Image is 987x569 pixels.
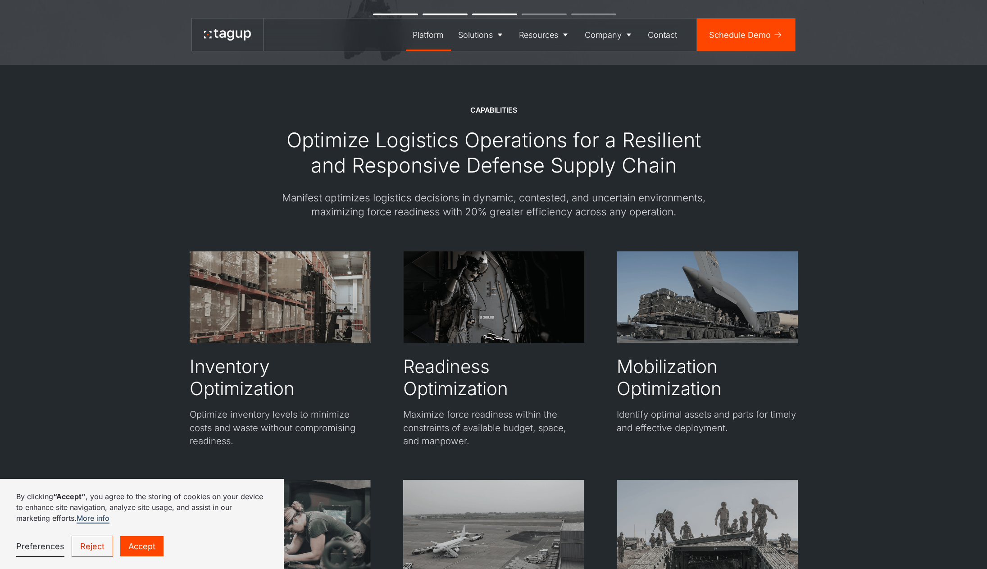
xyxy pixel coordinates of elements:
strong: “Accept” [53,492,86,501]
a: Platform [406,18,451,51]
p: By clicking , you agree to the storing of cookies on your device to enhance site navigation, anal... [16,491,268,523]
a: Preferences [16,536,64,557]
div: Schedule Demo [709,29,771,41]
div: Platform [413,29,444,41]
a: Solutions [451,18,512,51]
div: Resources [519,29,558,41]
div: CAPABILITIES [470,105,517,115]
p: Identify optimal assets and parts for timely and effective deployment. [617,408,798,434]
div: Company [585,29,622,41]
h2: Inventory Optimization [190,355,371,400]
a: Contact [641,18,685,51]
div: Solutions [458,29,493,41]
h2: Readiness Optimization [403,355,584,400]
a: Schedule Demo [697,18,795,51]
a: Reject [72,536,113,557]
h2: Mobilization Optimization [617,355,798,400]
div: Manifest optimizes logistics decisions in dynamic, contested, and uncertain environments, maximiz... [271,191,717,219]
div: Optimize Logistics Operations for a Resilient and Responsive Defense Supply Chain [271,127,717,178]
p: Optimize inventory levels to minimize costs and waste without compromising readiness. [190,408,371,447]
a: More info [77,514,109,523]
a: Company [578,18,641,51]
p: Maximize force readiness within the constraints of available budget, space, and manpower. [403,408,584,447]
a: Accept [120,536,164,556]
div: Contact [648,29,677,41]
a: Resources [512,18,578,51]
